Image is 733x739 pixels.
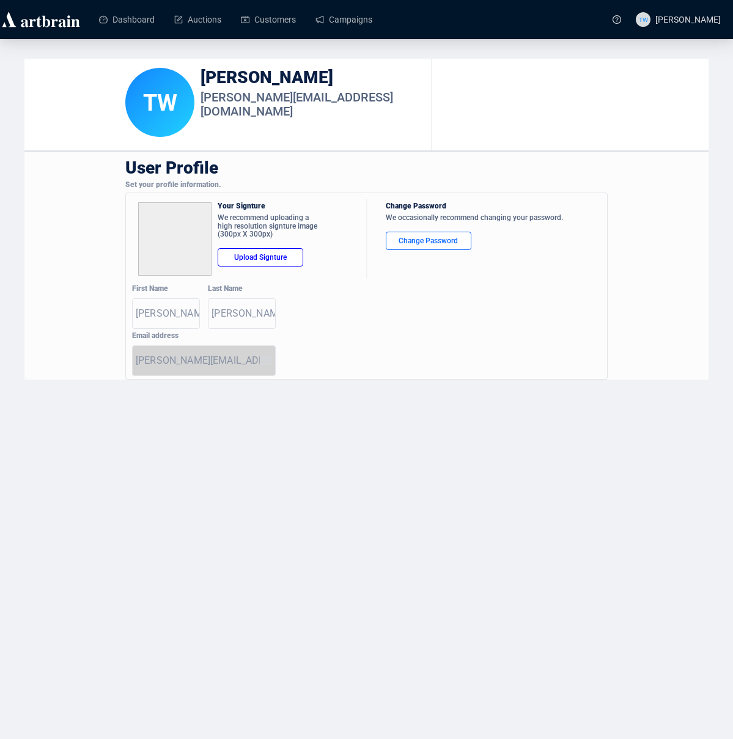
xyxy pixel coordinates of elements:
span: [PERSON_NAME] [655,15,721,24]
div: Email address [132,332,274,344]
div: User Profile [125,152,608,181]
span: TW [639,14,648,24]
div: Change Password [396,235,461,247]
a: Customers [241,4,296,35]
div: [PERSON_NAME][EMAIL_ADDRESS][DOMAIN_NAME] [201,90,431,122]
input: Last Name [212,304,275,323]
a: Auctions [174,4,221,35]
div: [PERSON_NAME] [201,68,431,90]
input: First Name [136,304,199,323]
a: Dashboard [99,4,155,35]
button: Upload Signture [218,248,303,267]
div: We occasionally recommend changing your password. [386,214,563,226]
div: Last Name [208,285,274,296]
div: Your Signture [218,202,366,214]
button: Change Password [386,232,471,250]
span: TW [143,89,177,116]
img: email.svg [260,355,272,367]
div: Change Password [386,202,563,214]
div: Tim Woody [125,68,194,137]
div: First Name [132,285,199,296]
input: Your Email [136,351,260,370]
span: question-circle [613,15,621,24]
div: Set your profile information. [125,181,608,193]
a: Campaigns [315,4,372,35]
div: Upload Signture [228,251,293,263]
div: We recommend uploading a high resolution signture image (300px X 300px) [218,214,322,242]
